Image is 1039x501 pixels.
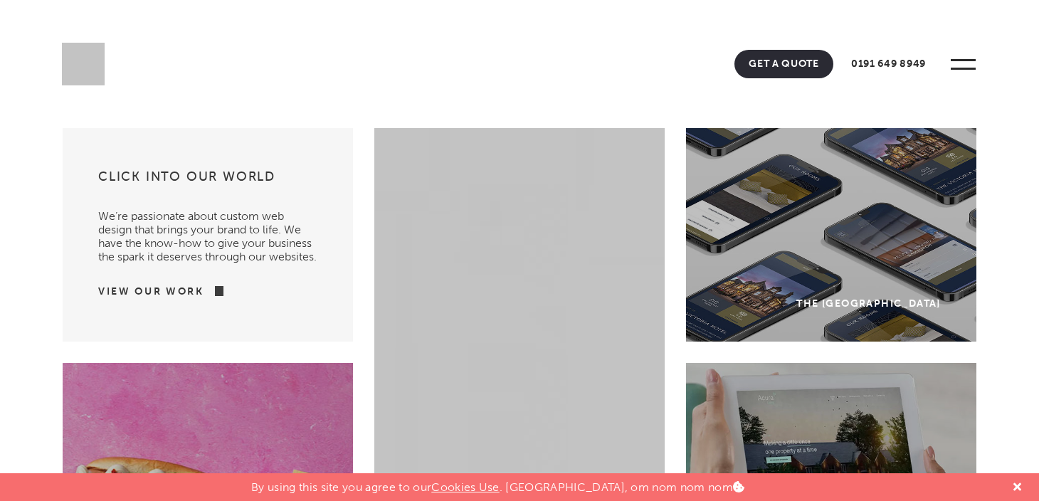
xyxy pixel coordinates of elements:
a: View Our Work [98,285,204,299]
img: flower [339,100,501,262]
img: flower [500,75,637,211]
img: flower [579,281,722,423]
h3: Click into our world [98,168,317,195]
p: We’re passionate about custom web design that brings your brand to life. We have the know-how to ... [98,195,317,263]
a: Get A Quote [734,50,833,78]
p: By using this site you agree to our . [GEOGRAPHIC_DATA], om nom nom nom [251,473,744,494]
img: flower [589,185,717,312]
a: Cookies Use [431,480,500,494]
a: The [GEOGRAPHIC_DATA] [686,128,976,342]
a: 0191 649 8949 [837,50,940,78]
img: flower [321,214,455,348]
div: The [GEOGRAPHIC_DATA] [796,297,940,310]
img: arrow [204,286,223,296]
img: Sleeky Web Design Newcastle [62,43,105,85]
